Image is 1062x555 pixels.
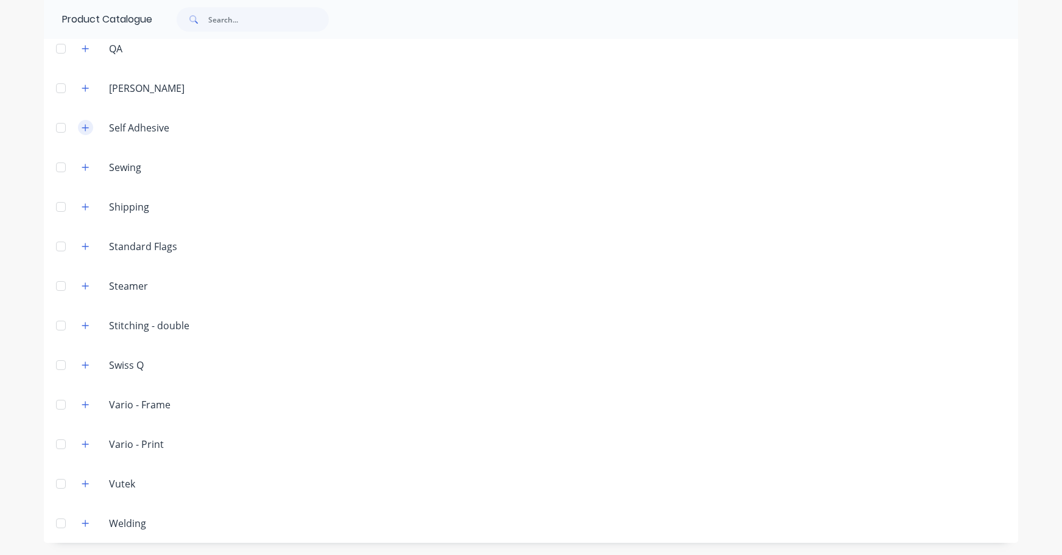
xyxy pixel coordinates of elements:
[99,358,153,372] div: Swiss Q
[99,516,156,531] div: Welding
[99,318,199,333] div: Stitching - double
[99,200,159,214] div: Shipping
[99,160,151,175] div: Sewing
[208,7,329,32] input: Search...
[99,81,194,96] div: [PERSON_NAME]
[99,120,179,135] div: Self Adhesive
[99,476,145,491] div: Vutek
[99,41,132,56] div: QA
[99,239,187,254] div: Standard Flags
[99,437,174,452] div: Vario - Print
[99,279,158,293] div: Steamer
[99,397,180,412] div: Vario - Frame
